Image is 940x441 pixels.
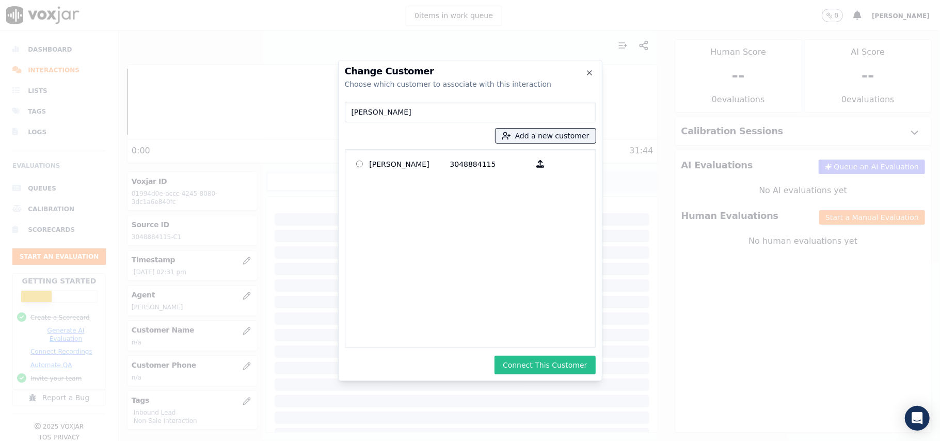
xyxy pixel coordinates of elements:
[345,67,596,76] h2: Change Customer
[531,156,551,172] button: [PERSON_NAME] 3048884115
[496,129,596,143] button: Add a new customer
[345,102,596,122] input: Search Customers
[356,161,363,167] input: [PERSON_NAME] 3048884115
[905,406,930,431] div: Open Intercom Messenger
[450,156,531,172] p: 3048884115
[370,156,450,172] p: [PERSON_NAME]
[495,356,595,374] button: Connect This Customer
[345,79,596,89] div: Choose which customer to associate with this interaction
